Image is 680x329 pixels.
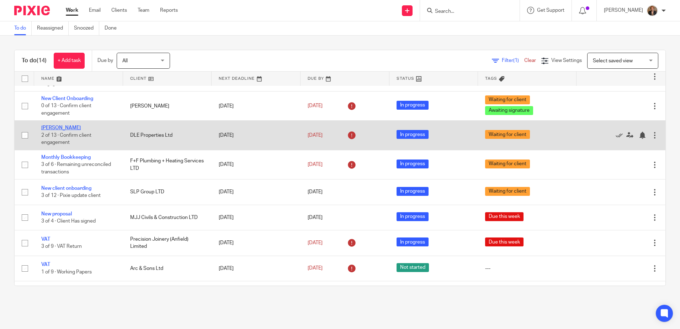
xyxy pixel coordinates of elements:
span: In progress [397,130,429,139]
a: Monthly Bookkeeping [41,155,91,160]
span: Filter [502,58,524,63]
a: To do [14,21,32,35]
span: 3 of 9 · VAT Return [41,244,82,249]
a: VAT [41,237,50,242]
span: 1 of 9 · Working Papers [41,270,92,275]
a: Team [138,7,149,14]
td: [PERSON_NAME] [123,91,212,120]
span: 3 of 12 · Pixie update client [41,193,101,198]
a: New client onboarding [41,186,91,191]
span: [DATE] [308,240,323,245]
td: MJJ Civils & Construction LTD [123,281,212,310]
td: [DATE] [212,121,301,150]
a: New Client Onboarding [41,96,93,101]
span: 3 of 6 · Remaining unreconciled transactions [41,162,111,174]
span: [DATE] [308,162,323,167]
p: [PERSON_NAME] [604,7,643,14]
span: Waiting for client [485,130,530,139]
a: Clear [524,58,536,63]
span: (1) [513,58,519,63]
td: Arc & Sons Ltd [123,256,212,281]
img: Pixie [14,6,50,15]
span: [DATE] [308,133,323,138]
td: [DATE] [212,230,301,256]
span: View Settings [551,58,582,63]
span: [DATE] [308,215,323,220]
a: Done [105,21,122,35]
span: Awaiting signature [485,106,533,115]
td: SLP Group LTD [123,179,212,205]
span: 2 of 13 · Confirm client engagement [41,133,91,145]
td: [DATE] [212,179,301,205]
span: Not started [397,263,429,272]
span: 0 of 13 · Confirm client engagement [41,74,91,87]
div: --- [485,265,569,272]
span: Select saved view [593,58,633,63]
span: In progress [397,212,429,221]
span: 3 of 4 · Client Has signed [41,219,96,224]
input: Search [434,9,498,15]
span: In progress [397,237,429,246]
a: New proposal [41,211,72,216]
td: DLE Properties Ltd [123,121,212,150]
a: Reports [160,7,178,14]
td: [DATE] [212,150,301,179]
td: [DATE] [212,205,301,230]
span: Tags [485,77,497,80]
td: F+F Plumbing + Heating Services LTD [123,150,212,179]
span: All [122,58,128,63]
a: Snoozed [74,21,99,35]
span: (14) [37,58,47,63]
span: Waiting for client [485,95,530,104]
td: [DATE] [212,256,301,281]
span: In progress [397,160,429,168]
h1: To do [22,57,47,64]
a: Work [66,7,78,14]
span: In progress [397,187,429,196]
p: Due by [97,57,113,64]
a: Reassigned [37,21,69,35]
td: MJJ Civils & Construction LTD [123,205,212,230]
a: Clients [111,7,127,14]
td: [DATE] [212,281,301,310]
span: Due this week [485,212,524,221]
td: [DATE] [212,91,301,120]
span: Waiting for client [485,160,530,168]
img: WhatsApp%20Image%202025-04-23%20at%2010.20.30_16e186ec.jpg [647,5,658,16]
span: Due this week [485,237,524,246]
span: [DATE] [308,266,323,271]
a: Email [89,7,101,14]
a: VAT [41,262,50,267]
a: Mark as done [616,132,626,139]
td: Precision Joinery (Anfield) Limited [123,230,212,256]
a: + Add task [54,53,85,69]
span: [DATE] [308,190,323,195]
a: [PERSON_NAME] [41,125,81,130]
span: Waiting for client [485,187,530,196]
span: 0 of 13 · Confirm client engagement [41,104,91,116]
span: Get Support [537,8,564,13]
span: In progress [397,101,429,110]
span: [DATE] [308,104,323,109]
